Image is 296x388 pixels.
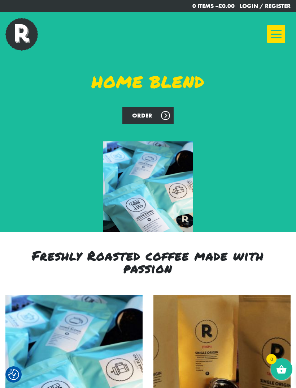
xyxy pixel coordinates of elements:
[122,107,174,124] a: Order
[192,2,235,10] a: 0 items –£0.00
[218,2,235,10] bdi: 0.00
[266,354,277,364] span: 0
[5,249,291,274] h2: Freshly Roasted coffee made with passion
[8,369,19,380] img: Revisit consent button
[5,74,291,90] h1: Home Blend
[240,2,291,10] a: Login / Register
[278,12,296,48] div: false
[218,2,222,10] span: £
[8,369,19,380] button: Consent Preferences
[5,18,38,51] img: Relish Coffee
